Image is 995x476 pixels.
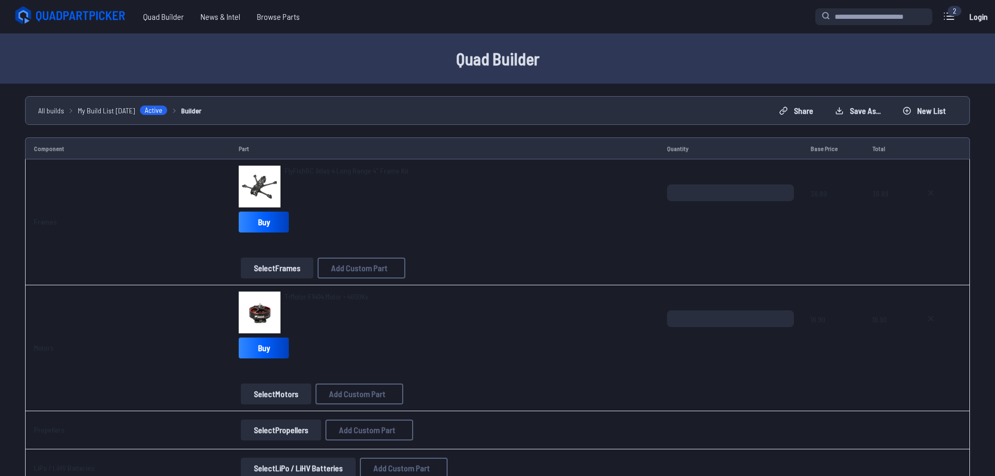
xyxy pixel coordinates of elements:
a: Builder [181,105,202,116]
td: Base Price [802,137,863,159]
button: Add Custom Part [325,420,413,440]
span: 16.90 [811,310,855,361]
span: My Build List [DATE] [78,105,135,116]
td: Component [25,137,230,159]
button: Add Custom Part [315,384,403,404]
button: SelectMotors [241,384,311,404]
a: Frames [34,217,57,226]
span: Add Custom Part [329,390,385,398]
a: Buy [239,212,289,233]
td: Part [230,137,658,159]
a: T-Motor F1404 Motor - 4600Kv [285,292,368,302]
span: FlyFishRC Atlas 4 Long Range 4" Frame Kit [285,166,408,175]
a: SelectMotors [239,384,313,404]
span: Active [139,105,168,115]
div: 2 [947,6,962,16]
td: Total [864,137,910,159]
button: SelectPropellers [241,420,321,440]
span: Add Custom Part [339,426,395,434]
span: 36.89 [811,184,855,235]
a: Login [966,6,991,27]
h1: Quad Builder [163,46,832,71]
a: News & Intel [192,6,249,27]
span: 16.90 [872,310,902,361]
a: Propellers [34,425,65,434]
a: Quad Builder [135,6,192,27]
a: FlyFishRC Atlas 4 Long Range 4" Frame Kit [285,166,408,176]
a: Buy [239,338,289,358]
span: T-Motor F1404 Motor - 4600Kv [285,292,368,301]
button: New List [894,102,955,119]
a: All builds [38,105,64,116]
a: Browse Parts [249,6,308,27]
button: Share [770,102,822,119]
td: Quantity [659,137,803,159]
span: Add Custom Part [373,464,430,472]
span: Add Custom Part [331,264,388,272]
a: SelectPropellers [239,420,323,440]
img: image [239,166,280,207]
button: Save as... [826,102,889,119]
a: SelectFrames [239,258,315,278]
img: image [239,292,280,333]
a: LiPo / LiHV Batteries [34,463,95,472]
a: My Build List [DATE]Active [78,105,168,116]
button: SelectFrames [241,258,313,278]
button: Add Custom Part [318,258,405,278]
a: Motors [34,343,54,352]
span: 36.89 [872,184,902,235]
